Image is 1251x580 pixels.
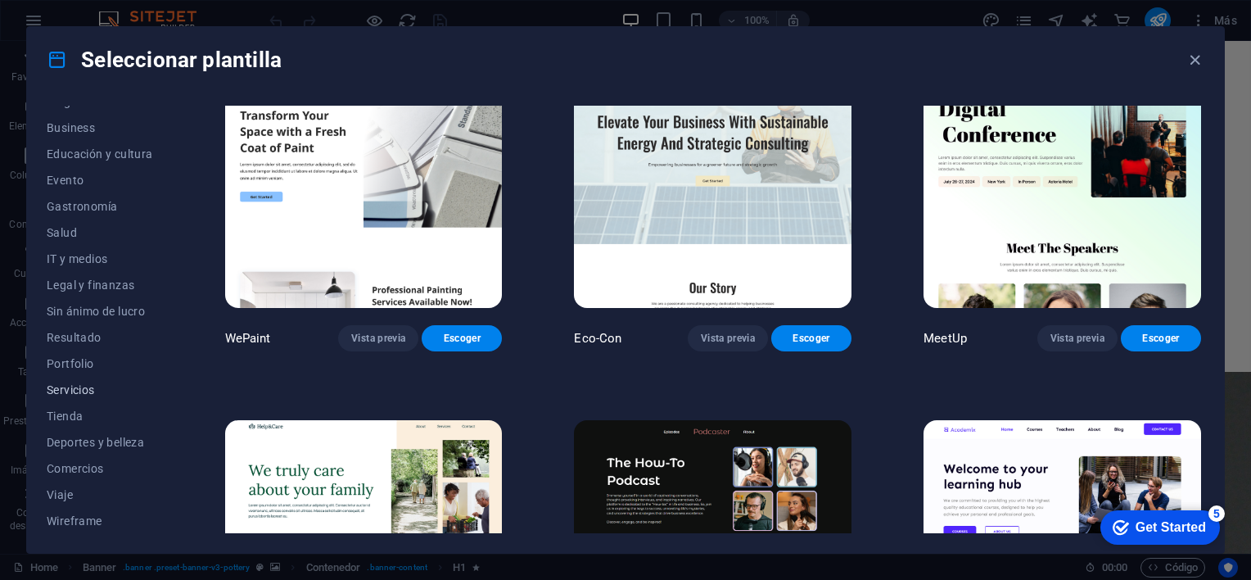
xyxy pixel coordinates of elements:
button: Escoger [771,325,851,351]
button: Gastronomía [47,193,153,220]
span: Servicios [47,383,153,396]
span: Wireframe [47,514,153,528]
span: Resultado [47,331,153,344]
span: Educación y cultura [47,147,153,161]
span: IT y medios [47,252,153,265]
h4: Seleccionar plantilla [47,47,282,73]
button: Comercios [47,455,153,482]
img: Eco-Con [574,52,851,308]
span: Tienda [47,410,153,423]
span: Business [47,121,153,134]
button: IT y medios [47,246,153,272]
button: Evento [47,167,153,193]
span: Sin ánimo de lucro [47,305,153,318]
button: Escoger [1121,325,1201,351]
button: Vista previa [338,325,418,351]
div: Get Started [48,18,119,33]
button: Sin ánimo de lucro [47,298,153,324]
span: Viaje [47,488,153,501]
span: Escoger [1134,332,1188,345]
button: Viaje [47,482,153,508]
button: Servicios [47,377,153,403]
span: Gastronomía [47,200,153,213]
span: Portfolio [47,357,153,370]
span: Escoger [784,332,838,345]
span: Legal y finanzas [47,279,153,292]
button: Salud [47,220,153,246]
img: MeetUp [924,52,1201,308]
button: Vista previa [688,325,768,351]
button: Vista previa [1037,325,1118,351]
p: Eco-Con [574,330,621,347]
span: Comercios [47,462,153,475]
div: 5 [121,3,138,20]
span: Evento [47,174,153,187]
button: Deportes y belleza [47,429,153,455]
span: Vista previa [701,332,755,345]
button: Legal y finanzas [47,272,153,298]
img: WePaint [225,52,503,308]
button: Resultado [47,324,153,351]
button: Wireframe [47,508,153,534]
button: Escoger [422,325,502,351]
div: Get Started 5 items remaining, 0% complete [13,8,133,43]
button: Educación y cultura [47,141,153,167]
button: Portfolio [47,351,153,377]
span: Vista previa [1050,332,1104,345]
p: WePaint [225,330,271,347]
button: Tienda [47,403,153,429]
button: Business [47,115,153,141]
span: Escoger [435,332,489,345]
span: Deportes y belleza [47,436,153,449]
span: Vista previa [351,332,405,345]
p: MeetUp [924,330,967,347]
span: Salud [47,226,153,239]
